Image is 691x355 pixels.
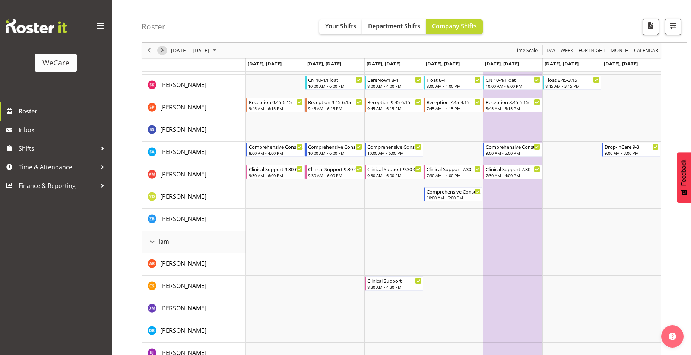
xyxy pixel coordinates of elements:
button: Filter Shifts [665,19,681,35]
a: [PERSON_NAME] [160,214,206,223]
span: Time & Attendance [19,161,97,173]
td: Ilam resource [142,231,246,253]
div: Reception 9.45-6.15 [249,98,303,106]
div: Sarah Abbott"s event - Comprehensive Consult 8-4 Begin From Monday, October 20, 2025 at 8:00:00 A... [246,143,305,157]
span: calendar [633,46,659,55]
span: [DATE], [DATE] [426,60,460,67]
td: Catherine Stewart resource [142,276,246,298]
div: Drop-inCare 9-3 [605,143,659,150]
button: Previous [145,46,155,55]
span: Feedback [681,160,687,186]
div: 9:00 AM - 5:00 PM [486,150,540,156]
div: Reception 9.45-6.15 [308,98,362,106]
div: Comprehensive Consult 10-6 [308,143,362,150]
div: 10:00 AM - 6:00 PM [367,150,421,156]
div: Sarah Abbott"s event - Comprehensive Consult 10-6 Begin From Tuesday, October 21, 2025 at 10:00:0... [305,143,364,157]
div: Samantha Poultney"s event - Reception 9.45-6.15 Begin From Tuesday, October 21, 2025 at 9:45:00 A... [305,98,364,112]
td: Viktoriia Molchanova resource [142,164,246,186]
div: 10:00 AM - 6:00 PM [308,150,362,156]
div: 8:00 AM - 4:00 PM [367,83,421,89]
div: 10:00 AM - 6:00 PM [308,83,362,89]
button: Timeline Month [609,46,630,55]
div: Viktoriia Molchanova"s event - Clinical Support 7.30 - 4 Begin From Thursday, October 23, 2025 at... [424,165,482,179]
button: Month [633,46,660,55]
div: Clinical Support 7.30 - 4 [486,165,540,173]
div: Reception 7.45-4.15 [427,98,481,106]
span: Month [610,46,630,55]
div: 8:45 AM - 3:15 PM [545,83,599,89]
span: [DATE], [DATE] [545,60,579,67]
button: Download a PDF of the roster according to the set date range. [643,19,659,35]
a: [PERSON_NAME] [160,170,206,179]
div: Clinical Support 9.30-6 [249,165,303,173]
div: Catherine Stewart"s event - Clinical Support Begin From Wednesday, October 22, 2025 at 8:30:00 AM... [365,276,423,291]
div: 8:45 AM - 5:15 PM [486,105,540,111]
div: CN 10-4/Float [308,76,362,83]
div: next period [156,43,168,58]
span: [PERSON_NAME] [160,304,206,312]
div: Sarah Abbott"s event - Drop-inCare 9-3 Begin From Sunday, October 26, 2025 at 9:00:00 AM GMT+13:0... [602,143,660,157]
a: [PERSON_NAME] [160,103,206,112]
button: Company Shifts [426,19,483,34]
div: Sarah Abbott"s event - Comprehensive Consult 10-6 Begin From Wednesday, October 22, 2025 at 10:00... [365,143,423,157]
a: [PERSON_NAME] [160,304,206,313]
button: Fortnight [577,46,607,55]
div: 7:30 AM - 4:00 PM [427,172,481,178]
div: 9:00 AM - 3:00 PM [605,150,659,156]
span: Time Scale [514,46,538,55]
div: 9:45 AM - 6:15 PM [249,105,303,111]
a: [PERSON_NAME] [160,80,206,89]
button: Your Shifts [319,19,362,34]
a: [PERSON_NAME] [160,281,206,290]
span: [DATE], [DATE] [604,60,638,67]
div: Clinical Support 9.30-6 [367,165,421,173]
div: Sarah Abbott"s event - Comprehensive Consult 9-5 Begin From Friday, October 24, 2025 at 9:00:00 A... [483,143,542,157]
span: Inbox [19,124,108,135]
div: previous period [143,43,156,58]
a: [PERSON_NAME] [160,147,206,156]
div: Clinical Support 9.30-6 [308,165,362,173]
div: Comprehensive Consult 8-4 [249,143,303,150]
div: 9:30 AM - 6:00 PM [249,172,303,178]
span: [DATE], [DATE] [485,60,519,67]
div: Comprehensive Consult 10-6 [367,143,421,150]
button: Feedback - Show survey [677,152,691,203]
img: Rosterit website logo [6,19,67,33]
td: Deepti Mahajan resource [142,298,246,320]
td: Saahit Kour resource [142,75,246,97]
a: [PERSON_NAME] [160,326,206,335]
div: 7:30 AM - 4:00 PM [486,172,540,178]
a: [PERSON_NAME] [160,125,206,134]
div: 8:30 AM - 4:30 PM [367,284,421,290]
span: Company Shifts [432,22,477,30]
span: [DATE], [DATE] [367,60,400,67]
span: [DATE] - [DATE] [170,46,210,55]
td: Zephy Bennett resource [142,209,246,231]
div: CareNow1 8-4 [367,76,421,83]
span: Shifts [19,143,97,154]
div: Comprehensive Consult 9-5 [486,143,540,150]
span: [DATE], [DATE] [248,60,282,67]
div: 10:00 AM - 6:00 PM [486,83,540,89]
button: Time Scale [513,46,539,55]
div: Saahit Kour"s event - CN 10-4/Float Begin From Friday, October 24, 2025 at 10:00:00 AM GMT+13:00 ... [483,76,542,90]
a: [PERSON_NAME] [160,259,206,268]
span: [PERSON_NAME] [160,215,206,223]
td: Andrea Ramirez resource [142,253,246,276]
td: Sarah Abbott resource [142,142,246,164]
div: Comprehensive Consult 10-6 [427,188,481,195]
td: Deepti Raturi resource [142,320,246,343]
div: Saahit Kour"s event - Float 8-4 Begin From Thursday, October 23, 2025 at 8:00:00 AM GMT+13:00 End... [424,76,482,90]
button: Timeline Week [560,46,575,55]
td: Samantha Poultney resource [142,97,246,119]
div: Reception 8.45-5.15 [486,98,540,106]
div: Samantha Poultney"s event - Reception 9.45-6.15 Begin From Wednesday, October 22, 2025 at 9:45:00... [365,98,423,112]
div: 9:30 AM - 6:00 PM [308,172,362,178]
div: 9:30 AM - 6:00 PM [367,172,421,178]
div: Viktoriia Molchanova"s event - Clinical Support 9.30-6 Begin From Monday, October 20, 2025 at 9:3... [246,165,305,179]
div: Float 8-4 [427,76,481,83]
a: [PERSON_NAME] [160,192,206,201]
